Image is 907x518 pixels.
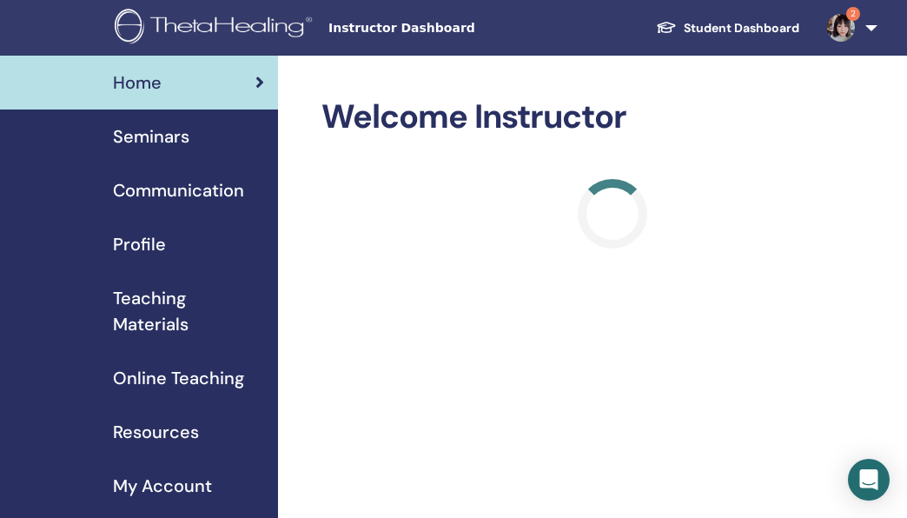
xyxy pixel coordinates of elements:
div: Open Intercom Messenger [848,459,890,501]
span: Teaching Materials [113,285,264,337]
img: graduation-cap-white.svg [656,20,677,35]
span: Seminars [113,123,189,149]
img: default.jpg [827,14,855,42]
span: Communication [113,177,244,203]
span: 2 [846,7,860,21]
span: My Account [113,473,212,499]
span: Profile [113,231,166,257]
span: Resources [113,419,199,445]
img: logo.png [115,9,318,48]
span: Instructor Dashboard [328,19,589,37]
h2: Welcome Instructor [321,97,904,137]
span: Home [113,70,162,96]
a: Student Dashboard [642,12,813,44]
span: Online Teaching [113,365,244,391]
